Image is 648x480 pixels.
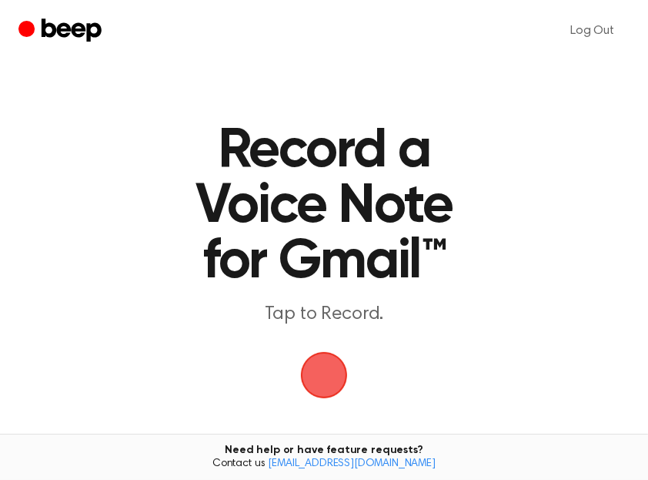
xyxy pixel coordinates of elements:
[9,458,639,472] span: Contact us
[268,458,436,469] a: [EMAIL_ADDRESS][DOMAIN_NAME]
[301,352,347,398] button: Beep Logo
[555,12,630,49] a: Log Out
[166,123,482,290] h1: Record a Voice Note for Gmail™
[166,302,482,327] p: Tap to Record.
[18,16,105,46] a: Beep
